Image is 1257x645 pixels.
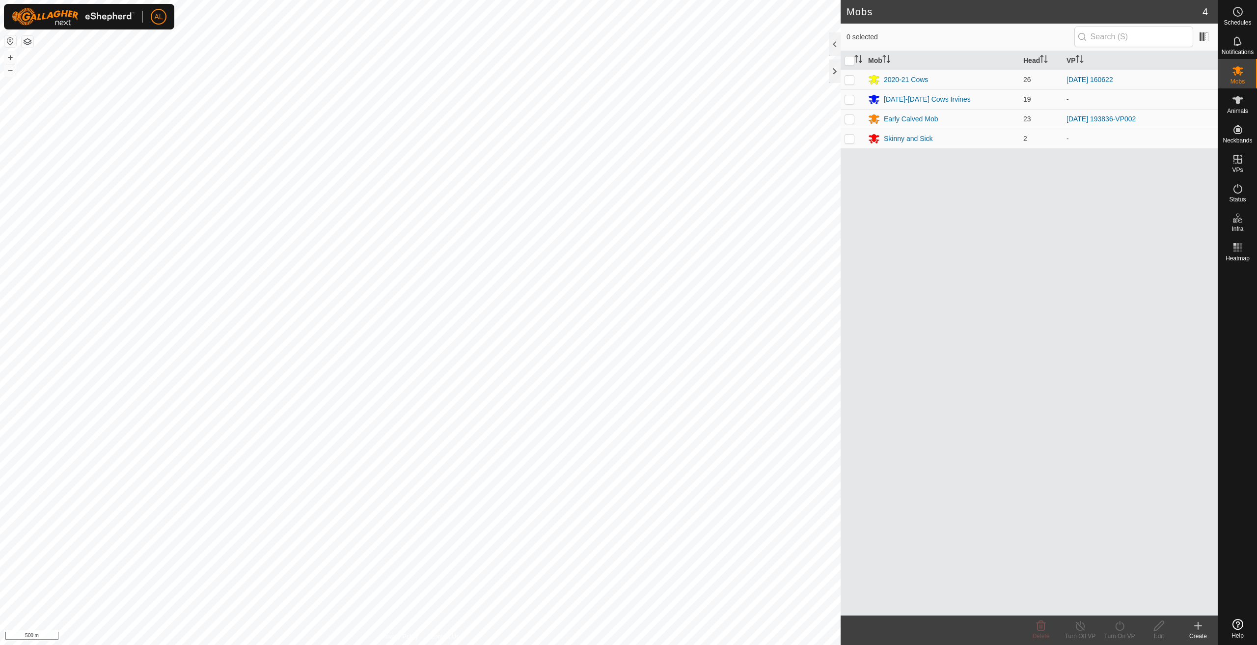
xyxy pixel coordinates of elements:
[884,114,938,124] div: Early Calved Mob
[4,52,16,63] button: +
[854,56,862,64] p-sorticon: Activate to sort
[1023,76,1031,84] span: 26
[1019,51,1063,70] th: Head
[1231,633,1244,639] span: Help
[1040,56,1048,64] p-sorticon: Activate to sort
[1232,167,1243,173] span: VPs
[1178,632,1218,641] div: Create
[1139,632,1178,641] div: Edit
[22,36,33,48] button: Map Layers
[154,12,163,22] span: AL
[1076,56,1084,64] p-sorticon: Activate to sort
[1227,108,1248,114] span: Animals
[1063,89,1218,109] td: -
[1023,95,1031,103] span: 19
[1066,115,1136,123] a: [DATE] 193836-VP002
[864,51,1019,70] th: Mob
[4,35,16,47] button: Reset Map
[1023,135,1027,142] span: 2
[1222,49,1254,55] span: Notifications
[1226,255,1250,261] span: Heatmap
[430,632,459,641] a: Contact Us
[1066,76,1113,84] a: [DATE] 160622
[884,94,971,105] div: [DATE]-[DATE] Cows Irvines
[847,32,1074,42] span: 0 selected
[1023,115,1031,123] span: 23
[1202,4,1208,19] span: 4
[884,134,933,144] div: Skinny and Sick
[1100,632,1139,641] div: Turn On VP
[1063,51,1218,70] th: VP
[382,632,418,641] a: Privacy Policy
[1229,196,1246,202] span: Status
[1074,27,1193,47] input: Search (S)
[12,8,135,26] img: Gallagher Logo
[1033,633,1050,640] span: Delete
[1223,138,1252,143] span: Neckbands
[1063,129,1218,148] td: -
[1061,632,1100,641] div: Turn Off VP
[847,6,1202,18] h2: Mobs
[1230,79,1245,84] span: Mobs
[884,75,928,85] div: 2020-21 Cows
[1224,20,1251,26] span: Schedules
[1231,226,1243,232] span: Infra
[4,64,16,76] button: –
[1218,615,1257,643] a: Help
[882,56,890,64] p-sorticon: Activate to sort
